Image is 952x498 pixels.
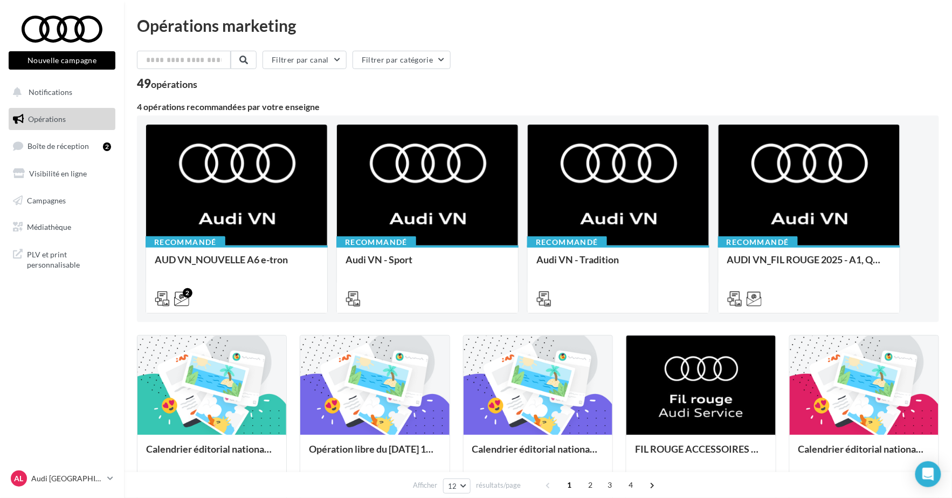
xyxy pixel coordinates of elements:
[353,51,451,69] button: Filtrer par catégorie
[29,169,87,178] span: Visibilité en ligne
[146,444,278,465] div: Calendrier éditorial national : du 02.09 au 03.09
[6,134,118,158] a: Boîte de réception2
[623,476,640,494] span: 4
[309,444,440,465] div: Opération libre du [DATE] 12:06
[27,247,111,270] span: PLV et print personnalisable
[582,476,599,494] span: 2
[155,254,319,276] div: AUD VN_NOUVELLE A6 e-tron
[472,444,604,465] div: Calendrier éditorial national : semaine du 25.08 au 31.08
[915,461,941,487] div: Open Intercom Messenger
[6,189,118,212] a: Campagnes
[346,254,509,276] div: Audi VN - Sport
[413,480,437,490] span: Afficher
[151,79,197,89] div: opérations
[31,473,103,484] p: Audi [GEOGRAPHIC_DATA]
[6,243,118,275] a: PLV et print personnalisable
[137,78,197,90] div: 49
[183,288,192,298] div: 2
[727,254,891,276] div: AUDI VN_FIL ROUGE 2025 - A1, Q2, Q3, Q5 et Q4 e-tron
[6,216,118,238] a: Médiathèque
[6,108,118,131] a: Opérations
[602,476,619,494] span: 3
[9,468,115,489] a: AL Audi [GEOGRAPHIC_DATA]
[27,141,89,151] span: Boîte de réception
[536,254,700,276] div: Audi VN - Tradition
[137,17,939,33] div: Opérations marketing
[336,236,416,248] div: Recommandé
[798,444,930,465] div: Calendrier éditorial national : semaines du 04.08 au 25.08
[15,473,24,484] span: AL
[9,51,115,70] button: Nouvelle campagne
[635,444,767,465] div: FIL ROUGE ACCESSOIRES SEPTEMBRE - AUDI SERVICE
[29,87,72,97] span: Notifications
[443,479,471,494] button: 12
[27,222,71,231] span: Médiathèque
[263,51,347,69] button: Filtrer par canal
[527,236,607,248] div: Recommandé
[103,142,111,151] div: 2
[718,236,798,248] div: Recommandé
[137,103,939,111] div: 4 opérations recommandées par votre enseigne
[6,162,118,185] a: Visibilité en ligne
[477,480,521,490] span: résultats/page
[28,114,66,124] span: Opérations
[561,476,578,494] span: 1
[448,482,457,490] span: 12
[146,236,225,248] div: Recommandé
[27,195,66,204] span: Campagnes
[6,81,113,104] button: Notifications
